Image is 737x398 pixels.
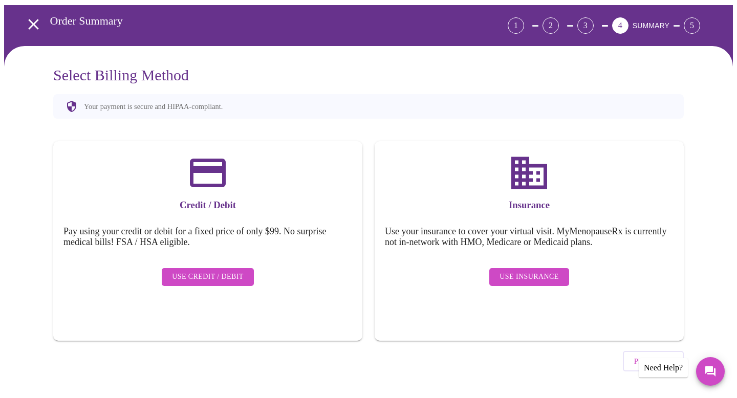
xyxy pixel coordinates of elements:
[500,271,558,283] span: Use Insurance
[612,17,628,34] div: 4
[172,271,244,283] span: Use Credit / Debit
[696,357,725,386] button: Messages
[623,351,684,371] button: Previous
[63,226,352,248] h5: Pay using your credit or debit for a fixed price of only $99. No surprise medical bills! FSA / HS...
[489,268,569,286] button: Use Insurance
[18,9,49,39] button: open drawer
[162,268,254,286] button: Use Credit / Debit
[639,358,688,378] div: Need Help?
[577,17,594,34] div: 3
[63,200,352,211] h3: Credit / Debit
[53,67,684,84] h3: Select Billing Method
[385,200,674,211] h3: Insurance
[633,21,669,30] span: SUMMARY
[684,17,700,34] div: 5
[385,226,674,248] h5: Use your insurance to cover your virtual visit. MyMenopauseRx is currently not in-network with HM...
[50,14,451,28] h3: Order Summary
[84,102,223,111] p: Your payment is secure and HIPAA-compliant.
[634,355,673,368] span: Previous
[508,17,524,34] div: 1
[543,17,559,34] div: 2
